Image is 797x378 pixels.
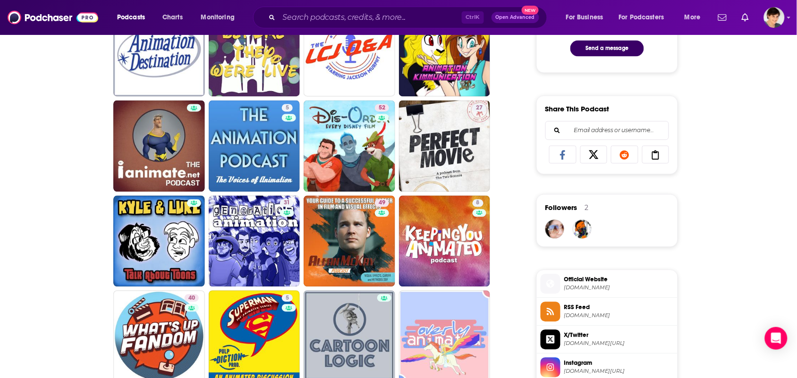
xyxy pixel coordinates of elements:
[399,6,491,97] a: 7
[545,203,577,212] span: Followers
[496,15,535,20] span: Open Advanced
[286,104,289,113] span: 5
[201,11,235,24] span: Monitoring
[585,204,589,212] div: 2
[566,11,603,24] span: For Business
[619,11,664,24] span: For Podcasters
[476,104,483,113] span: 27
[117,11,145,24] span: Podcasts
[379,199,385,208] span: 49
[282,104,293,112] a: 5
[492,12,539,23] button: Open AdvancedNew
[156,10,188,25] a: Charts
[282,294,293,302] a: 5
[564,276,674,284] span: Official Website
[564,285,674,292] span: animationhappyhour.com
[564,340,674,347] span: twitter.com/AnimHappyHour
[399,196,491,287] a: 8
[462,11,484,24] span: Ctrl K
[304,6,395,97] a: 39
[162,11,183,24] span: Charts
[765,327,788,350] div: Open Intercom Messenger
[379,104,385,113] span: 52
[8,8,98,26] img: Podchaser - Follow, Share and Rate Podcasts
[564,331,674,340] span: X/Twitter
[580,146,608,164] a: Share on X/Twitter
[262,7,556,28] div: Search podcasts, credits, & more...
[553,122,661,140] input: Email address or username...
[764,7,785,28] img: User Profile
[560,10,615,25] button: open menu
[280,200,294,207] a: 31
[472,104,486,112] a: 27
[541,330,674,350] a: X/Twitter[DOMAIN_NAME][URL]
[473,200,483,207] a: 8
[549,146,577,164] a: Share on Facebook
[284,199,290,208] span: 31
[209,6,300,97] a: 24
[195,10,247,25] button: open menu
[564,359,674,368] span: Instagram
[110,10,157,25] button: open menu
[399,101,491,192] a: 27
[185,294,199,302] a: 40
[764,7,785,28] button: Show profile menu
[113,6,205,97] a: 46
[209,101,300,192] a: 5
[541,274,674,294] a: Official Website[DOMAIN_NAME]
[209,196,300,287] a: 31
[304,101,395,192] a: 52
[570,41,644,57] button: Send a message
[375,200,389,207] a: 49
[564,312,674,319] span: pinecast.com
[286,294,289,303] span: 5
[375,104,389,112] a: 52
[476,199,480,208] span: 8
[642,146,670,164] a: Copy Link
[564,303,674,312] span: RSS Feed
[611,146,638,164] a: Share on Reddit
[613,10,678,25] button: open menu
[188,294,195,303] span: 40
[738,9,753,25] a: Show notifications dropdown
[304,196,395,287] a: 49
[764,7,785,28] span: Logged in as bethwouldknow
[541,302,674,322] a: RSS Feed[DOMAIN_NAME]
[564,368,674,375] span: instagram.com/animationhappyhour
[545,220,564,239] img: zahrakhankeshi
[279,10,462,25] input: Search podcasts, credits, & more...
[545,121,669,140] div: Search followers
[685,11,701,24] span: More
[522,6,539,15] span: New
[541,358,674,378] a: Instagram[DOMAIN_NAME][URL]
[714,9,730,25] a: Show notifications dropdown
[678,10,712,25] button: open menu
[545,105,610,114] h3: Share This Podcast
[573,220,592,239] img: BullZ3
